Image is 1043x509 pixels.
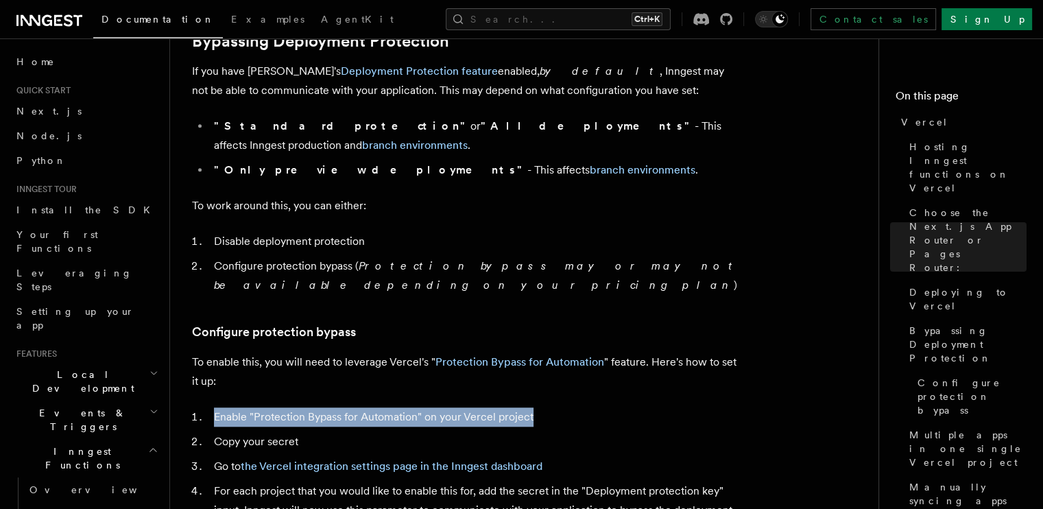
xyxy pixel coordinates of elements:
[210,407,741,427] li: Enable "Protection Bypass for Automation" on your Vercel project
[942,8,1032,30] a: Sign Up
[909,324,1027,365] span: Bypassing Deployment Protection
[231,14,304,25] span: Examples
[909,480,1027,508] span: Manually syncing apps
[590,163,695,176] a: branch environments
[210,161,741,180] li: - This affects .
[16,306,134,331] span: Setting up your app
[11,261,161,299] a: Leveraging Steps
[210,457,741,476] li: Go to
[755,11,788,27] button: Toggle dark mode
[912,370,1027,423] a: Configure protection bypass
[11,445,148,472] span: Inngest Functions
[11,49,161,74] a: Home
[321,14,394,25] span: AgentKit
[904,423,1027,475] a: Multiple apps in one single Vercel project
[811,8,936,30] a: Contact sales
[214,119,470,132] strong: "Standard protection"
[11,85,71,96] span: Quick start
[11,348,57,359] span: Features
[11,406,149,434] span: Events & Triggers
[11,222,161,261] a: Your first Functions
[901,115,948,129] span: Vercel
[210,117,741,155] li: or - This affects Inngest production and .
[435,355,604,368] a: Protection Bypass for Automation
[909,206,1027,274] span: Choose the Next.js App Router or Pages Router:
[481,119,695,132] strong: "All deployments"
[313,4,402,37] a: AgentKit
[909,285,1027,313] span: Deploying to Vercel
[341,64,498,78] a: Deployment Protection feature
[918,376,1027,417] span: Configure protection bypass
[904,134,1027,200] a: Hosting Inngest functions on Vercel
[16,130,82,141] span: Node.js
[909,140,1027,195] span: Hosting Inngest functions on Vercel
[11,401,161,439] button: Events & Triggers
[11,439,161,477] button: Inngest Functions
[210,257,741,295] li: Configure protection bypass ( )
[904,318,1027,370] a: Bypassing Deployment Protection
[16,204,158,215] span: Install the SDK
[16,155,67,166] span: Python
[446,8,671,30] button: Search...Ctrl+K
[192,196,741,215] p: To work around this, you can either:
[214,259,739,292] em: Protection bypass may or may not be available depending on your pricing plan
[29,484,171,495] span: Overview
[192,32,449,51] a: Bypassing Deployment Protection
[362,139,468,152] a: branch environments
[909,428,1027,469] span: Multiple apps in one single Vercel project
[11,362,161,401] button: Local Development
[223,4,313,37] a: Examples
[214,163,527,176] strong: "Only preview deployments"
[101,14,215,25] span: Documentation
[210,432,741,451] li: Copy your secret
[896,88,1027,110] h4: On this page
[11,148,161,173] a: Python
[11,299,161,338] a: Setting up your app
[11,198,161,222] a: Install the SDK
[16,55,55,69] span: Home
[210,232,741,251] li: Disable deployment protection
[16,106,82,117] span: Next.js
[24,477,161,502] a: Overview
[896,110,1027,134] a: Vercel
[192,322,356,342] a: Configure protection bypass
[11,123,161,148] a: Node.js
[11,184,77,195] span: Inngest tour
[632,12,662,26] kbd: Ctrl+K
[192,62,741,100] p: If you have [PERSON_NAME]'s enabled, , Inngest may not be able to communicate with your applicati...
[241,460,542,473] a: the Vercel integration settings page in the Inngest dashboard
[93,4,223,38] a: Documentation
[192,353,741,391] p: To enable this, you will need to leverage Vercel's " " feature. Here's how to set it up:
[904,200,1027,280] a: Choose the Next.js App Router or Pages Router:
[16,229,98,254] span: Your first Functions
[16,268,132,292] span: Leveraging Steps
[540,64,660,78] em: by default
[11,99,161,123] a: Next.js
[904,280,1027,318] a: Deploying to Vercel
[11,368,149,395] span: Local Development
